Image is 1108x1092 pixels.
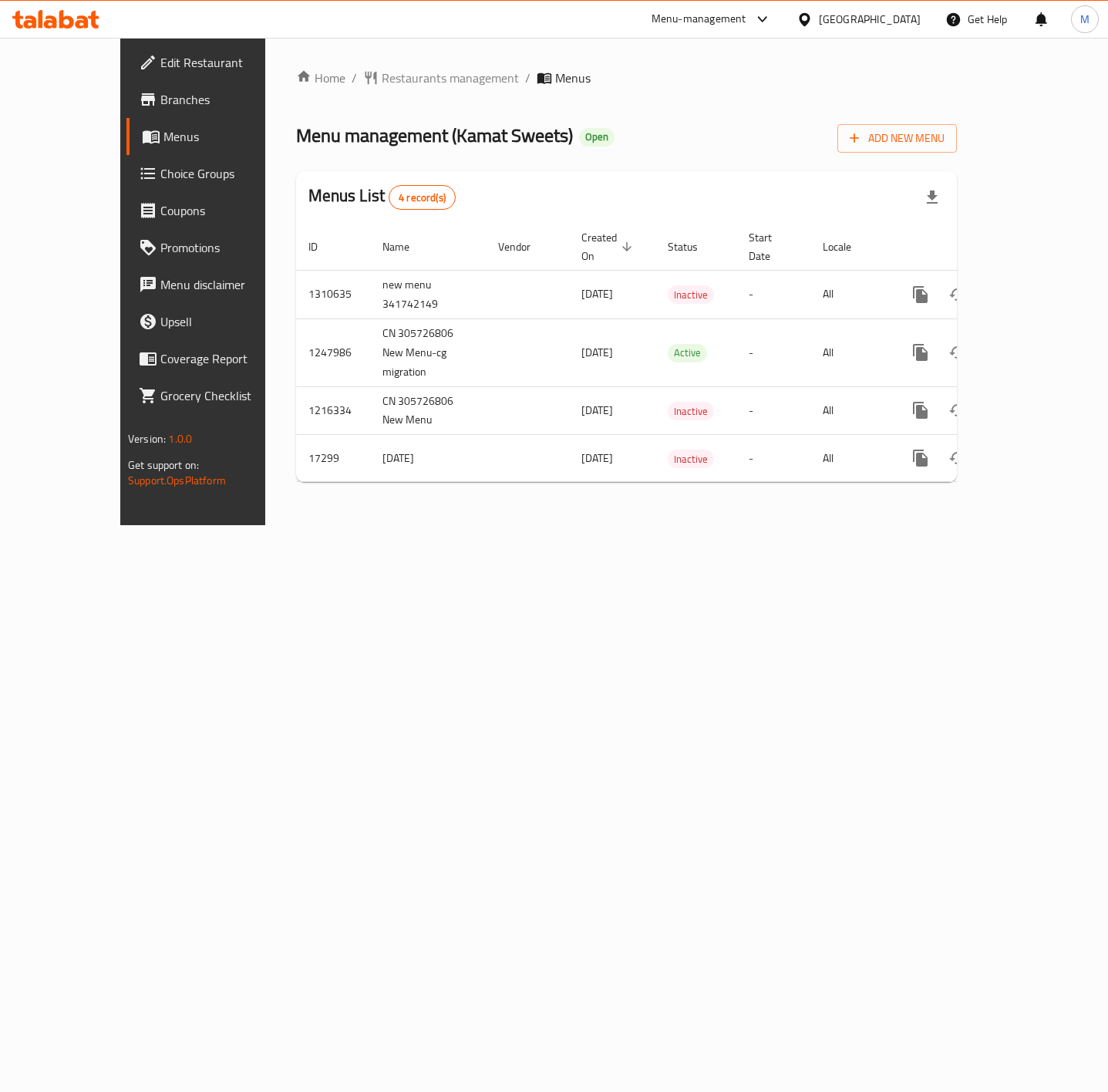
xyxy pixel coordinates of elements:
a: Choice Groups [126,155,305,192]
span: Vendor [498,238,551,256]
td: 1247986 [296,318,370,386]
td: All [810,318,890,386]
span: Grocery Checklist [160,386,293,405]
button: Change Status [939,334,976,371]
a: Coupons [126,192,305,229]
td: All [810,270,890,318]
span: [DATE] [581,284,613,304]
span: M [1080,11,1089,28]
span: Created On [581,228,637,265]
a: Grocery Checklist [126,377,305,414]
button: more [902,440,939,477]
td: 17299 [296,435,370,482]
span: Get support on: [128,455,199,475]
div: Inactive [668,285,714,304]
td: [DATE] [370,435,486,482]
a: Branches [126,81,305,118]
span: Choice Groups [160,164,293,183]
a: Menu disclaimer [126,266,305,303]
div: Inactive [668,450,714,468]
span: Upsell [160,312,293,331]
a: Menus [126,118,305,155]
span: [DATE] [581,342,613,362]
button: more [902,392,939,429]
button: more [902,276,939,313]
a: Restaurants management [363,69,519,87]
td: - [736,318,810,386]
span: Inactive [668,403,714,420]
a: Support.OpsPlatform [128,470,226,490]
nav: breadcrumb [296,69,957,87]
div: Open [579,128,615,147]
a: Coverage Report [126,340,305,377]
span: Inactive [668,286,714,304]
td: - [736,435,810,482]
li: / [352,69,357,87]
span: Name [382,238,429,256]
button: more [902,334,939,371]
span: Restaurants management [382,69,519,87]
span: Start Date [749,228,792,265]
span: Menu management ( Kamat Sweets ) [296,118,573,153]
span: Menus [555,69,591,87]
button: Add New Menu [837,124,957,153]
div: Export file [914,179,951,216]
span: Coverage Report [160,349,293,368]
td: - [736,270,810,318]
a: Home [296,69,345,87]
div: Active [668,344,707,362]
a: Edit Restaurant [126,44,305,81]
table: enhanced table [296,224,1063,483]
span: Active [668,344,707,362]
span: [DATE] [581,400,613,420]
a: Promotions [126,229,305,266]
h2: Menus List [308,184,456,210]
th: Actions [890,224,1063,271]
td: All [810,435,890,482]
span: Promotions [160,238,293,257]
div: Menu-management [652,10,746,29]
span: Status [668,238,718,256]
span: Coupons [160,201,293,220]
td: new menu 341742149 [370,270,486,318]
td: - [736,386,810,435]
span: 1.0.0 [168,429,192,449]
td: CN 305726806 New Menu-cg migration [370,318,486,386]
span: Inactive [668,450,714,468]
button: Change Status [939,392,976,429]
div: [GEOGRAPHIC_DATA] [819,11,921,28]
td: 1216334 [296,386,370,435]
span: ID [308,238,338,256]
td: CN 305726806 New Menu [370,386,486,435]
span: Menu disclaimer [160,275,293,294]
button: Change Status [939,440,976,477]
td: 1310635 [296,270,370,318]
span: Add New Menu [850,129,945,148]
span: Version: [128,429,166,449]
div: Inactive [668,402,714,420]
a: Upsell [126,303,305,340]
span: Open [579,130,615,143]
td: All [810,386,890,435]
span: Menus [163,127,293,146]
li: / [525,69,530,87]
button: Change Status [939,276,976,313]
span: Branches [160,90,293,109]
span: Edit Restaurant [160,53,293,72]
span: 4 record(s) [389,190,455,205]
span: Locale [823,238,871,256]
div: Total records count [389,185,456,210]
span: [DATE] [581,448,613,468]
